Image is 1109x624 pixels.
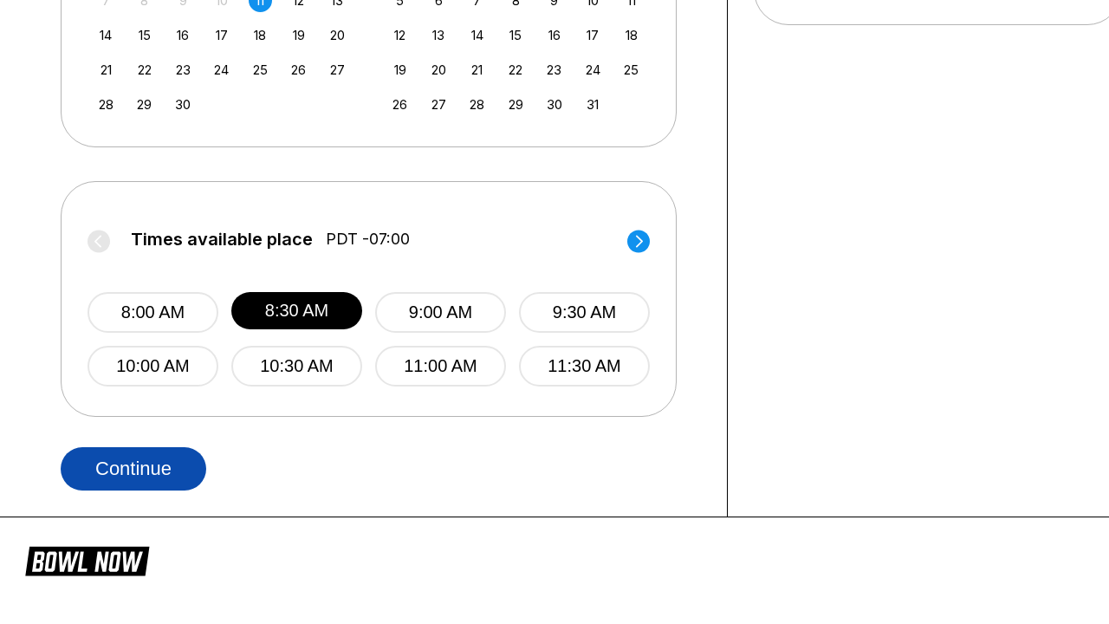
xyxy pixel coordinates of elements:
[465,23,489,47] div: Choose Tuesday, October 14th, 2025
[388,93,412,116] div: Choose Sunday, October 26th, 2025
[581,93,605,116] div: Choose Friday, October 31st, 2025
[133,93,156,116] div: Choose Monday, September 29th, 2025
[581,23,605,47] div: Choose Friday, October 17th, 2025
[210,23,233,47] div: Choose Wednesday, September 17th, 2025
[249,23,272,47] div: Choose Thursday, September 18th, 2025
[131,230,313,249] span: Times available place
[94,58,118,81] div: Choose Sunday, September 21st, 2025
[133,58,156,81] div: Choose Monday, September 22nd, 2025
[504,58,528,81] div: Choose Wednesday, October 22nd, 2025
[388,23,412,47] div: Choose Sunday, October 12th, 2025
[519,346,650,387] button: 11:30 AM
[210,58,233,81] div: Choose Wednesday, September 24th, 2025
[542,23,566,47] div: Choose Thursday, October 16th, 2025
[133,23,156,47] div: Choose Monday, September 15th, 2025
[287,58,310,81] div: Choose Friday, September 26th, 2025
[427,93,451,116] div: Choose Monday, October 27th, 2025
[172,23,195,47] div: Choose Tuesday, September 16th, 2025
[326,58,349,81] div: Choose Saturday, September 27th, 2025
[326,23,349,47] div: Choose Saturday, September 20th, 2025
[172,58,195,81] div: Choose Tuesday, September 23rd, 2025
[61,447,206,491] button: Continue
[231,292,362,329] button: 8:30 AM
[581,58,605,81] div: Choose Friday, October 24th, 2025
[619,23,643,47] div: Choose Saturday, October 18th, 2025
[388,58,412,81] div: Choose Sunday, October 19th, 2025
[287,23,310,47] div: Choose Friday, September 19th, 2025
[542,93,566,116] div: Choose Thursday, October 30th, 2025
[375,346,506,387] button: 11:00 AM
[88,346,218,387] button: 10:00 AM
[465,93,489,116] div: Choose Tuesday, October 28th, 2025
[465,58,489,81] div: Choose Tuesday, October 21st, 2025
[326,230,410,249] span: PDT -07:00
[427,58,451,81] div: Choose Monday, October 20th, 2025
[504,23,528,47] div: Choose Wednesday, October 15th, 2025
[88,292,218,333] button: 8:00 AM
[375,292,506,333] button: 9:00 AM
[542,58,566,81] div: Choose Thursday, October 23rd, 2025
[94,23,118,47] div: Choose Sunday, September 14th, 2025
[231,346,362,387] button: 10:30 AM
[172,93,195,116] div: Choose Tuesday, September 30th, 2025
[519,292,650,333] button: 9:30 AM
[427,23,451,47] div: Choose Monday, October 13th, 2025
[619,58,643,81] div: Choose Saturday, October 25th, 2025
[94,93,118,116] div: Choose Sunday, September 28th, 2025
[249,58,272,81] div: Choose Thursday, September 25th, 2025
[504,93,528,116] div: Choose Wednesday, October 29th, 2025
